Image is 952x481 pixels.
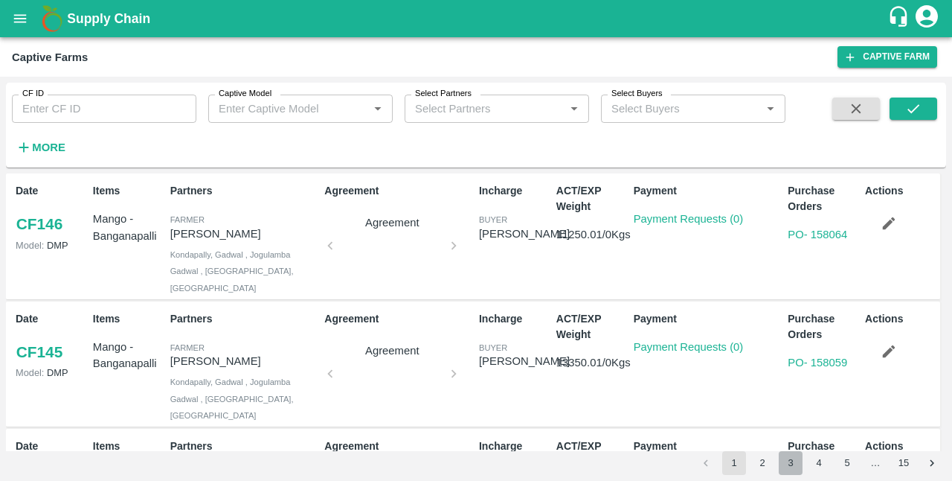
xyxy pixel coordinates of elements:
[920,451,944,475] button: Go to next page
[16,183,87,199] p: Date
[556,226,628,243] p: 11250.01 / 0 Kgs
[634,311,782,327] p: Payment
[336,343,448,359] p: Agreement
[67,11,150,26] b: Supply Chain
[3,1,37,36] button: open drawer
[170,226,319,242] p: [PERSON_NAME]
[16,238,87,252] p: DMP
[170,183,319,199] p: Partners
[863,456,887,471] div: …
[93,183,164,199] p: Items
[788,311,859,343] p: Purchase Orders
[556,439,628,470] p: ACT/EXP Weight
[170,215,205,224] span: Farmer
[409,99,541,118] input: Select Partners
[865,183,936,199] p: Actions
[722,451,746,475] button: page 1
[324,183,473,199] p: Agreement
[12,135,69,160] button: More
[415,88,472,100] label: Select Partners
[16,367,44,378] span: Model:
[788,439,859,470] p: Purchase Orders
[324,439,473,454] p: Agreement
[788,229,847,241] a: PO- 158064
[634,183,782,199] p: Payment
[170,439,319,454] p: Partners
[692,451,946,475] nav: pagination navigation
[761,99,780,118] button: Open
[479,226,570,242] div: [PERSON_NAME]
[479,183,550,199] p: Incharge
[788,357,847,369] a: PO- 158059
[887,5,913,32] div: customer-support
[479,311,550,327] p: Incharge
[324,311,473,327] p: Agreement
[807,451,831,475] button: Go to page 4
[16,439,87,454] p: Date
[634,341,744,353] a: Payment Requests (0)
[219,88,271,100] label: Captive Model
[788,183,859,214] p: Purchase Orders
[837,46,937,68] a: Captive Farm
[634,213,744,225] a: Payment Requests (0)
[556,311,628,343] p: ACT/EXP Weight
[93,211,164,244] p: Mango - Banganapalli
[170,250,294,293] span: Kondapally, Gadwal , Jogulamba Gadwal , [GEOGRAPHIC_DATA], [GEOGRAPHIC_DATA]
[16,240,44,251] span: Model:
[16,339,63,366] a: CF145
[479,343,507,352] span: buyer
[170,353,319,369] p: [PERSON_NAME]
[93,439,164,454] p: Items
[213,99,364,118] input: Enter Captive Model
[37,4,67,34] img: logo
[12,95,196,123] input: Enter CF ID
[479,215,507,224] span: buyer
[479,353,570,369] div: [PERSON_NAME]
[170,378,294,420] span: Kondapally, Gadwal , Jogulamba Gadwal , [GEOGRAPHIC_DATA], [GEOGRAPHIC_DATA]
[170,343,205,352] span: Farmer
[67,8,887,29] a: Supply Chain
[93,311,164,327] p: Items
[892,451,916,475] button: Go to page 15
[22,88,44,100] label: CF ID
[479,439,550,454] p: Incharge
[611,88,663,100] label: Select Buyers
[368,99,387,118] button: Open
[565,99,584,118] button: Open
[779,451,803,475] button: Go to page 3
[835,451,859,475] button: Go to page 5
[750,451,774,475] button: Go to page 2
[556,354,628,371] p: 13350.01 / 0 Kgs
[12,48,88,67] div: Captive Farms
[865,311,936,327] p: Actions
[93,339,164,372] p: Mango - Banganapalli
[865,439,936,454] p: Actions
[32,141,65,153] strong: More
[170,311,319,327] p: Partners
[16,366,87,380] p: DMP
[556,183,628,214] p: ACT/EXP Weight
[913,3,940,34] div: account of current user
[605,99,737,118] input: Select Buyers
[16,211,63,238] a: CF146
[16,311,87,327] p: Date
[634,439,782,454] p: Payment
[336,214,448,231] p: Agreement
